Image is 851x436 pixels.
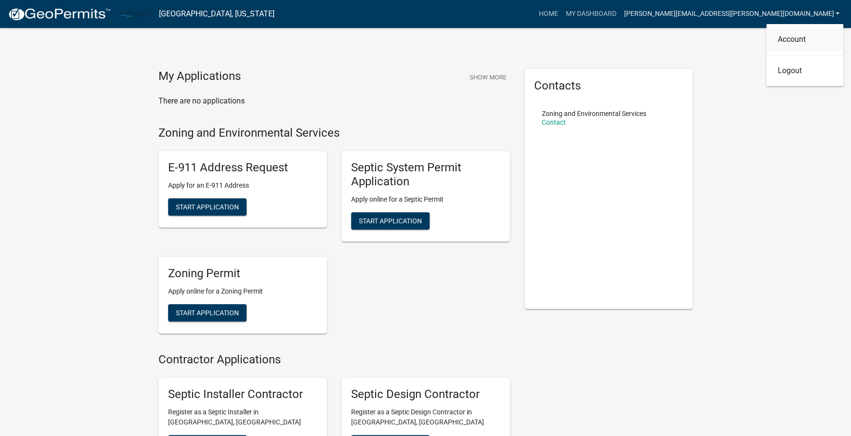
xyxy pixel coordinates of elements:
[158,353,510,367] h4: Contractor Applications
[158,126,510,140] h4: Zoning and Environmental Services
[118,7,151,20] img: Carlton County, Minnesota
[168,387,317,401] h5: Septic Installer Contractor
[159,6,275,22] a: [GEOGRAPHIC_DATA], [US_STATE]
[176,203,239,211] span: Start Application
[158,69,241,84] h4: My Applications
[351,387,500,401] h5: Septic Design Contractor
[620,5,843,23] a: [PERSON_NAME][EMAIL_ADDRESS][PERSON_NAME][DOMAIN_NAME]
[168,198,247,216] button: Start Application
[168,161,317,175] h5: E-911 Address Request
[562,5,620,23] a: My Dashboard
[542,118,566,126] a: Contact
[766,28,843,51] a: Account
[542,110,646,117] p: Zoning and Environmental Services
[168,304,247,321] button: Start Application
[176,308,239,316] span: Start Application
[766,59,843,82] a: Logout
[351,407,500,427] p: Register as a Septic Design Contractor in [GEOGRAPHIC_DATA], [GEOGRAPHIC_DATA]
[168,267,317,281] h5: Zoning Permit
[359,217,422,224] span: Start Application
[766,24,843,86] div: [PERSON_NAME][EMAIL_ADDRESS][PERSON_NAME][DOMAIN_NAME]
[351,212,430,230] button: Start Application
[534,79,683,93] h5: Contacts
[351,161,500,189] h5: Septic System Permit Application
[535,5,562,23] a: Home
[351,194,500,205] p: Apply online for a Septic Permit
[158,95,510,107] p: There are no applications
[168,286,317,296] p: Apply online for a Zoning Permit
[168,407,317,427] p: Register as a Septic Installer in [GEOGRAPHIC_DATA], [GEOGRAPHIC_DATA]
[168,180,317,191] p: Apply for an E-911 Address
[466,69,510,85] button: Show More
